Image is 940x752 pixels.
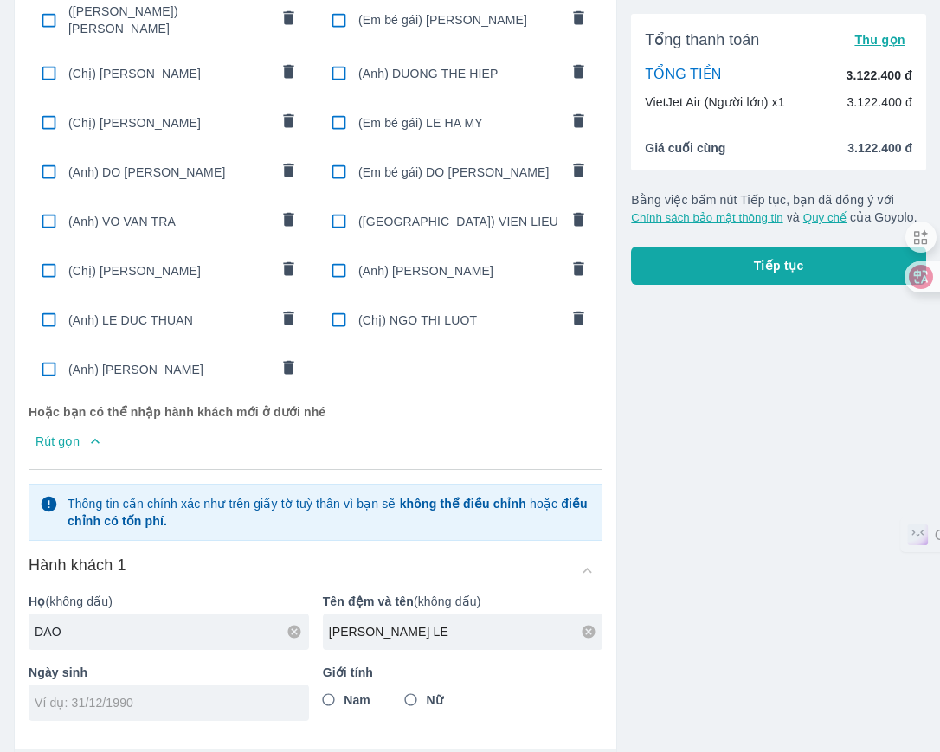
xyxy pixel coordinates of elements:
[847,28,912,52] button: Thu gọn
[29,396,602,427] p: Hoặc bạn có thể nhập hành khách mới ở dưới nhé
[68,213,268,230] span: (Anh) VO VAN TRA
[270,302,306,338] button: comments
[847,67,912,84] p: 3.122.400 đ
[358,11,558,29] span: (Em bé gái) [PERSON_NAME]
[358,213,558,230] span: ([GEOGRAPHIC_DATA]) VIEN LIEU
[560,105,596,141] button: comments
[358,312,558,329] span: (Chị) NGO THI LUOT
[631,191,926,226] p: Bằng việc bấm nút Tiếp tục, bạn đã đồng ý với và của Goyolo.
[68,361,268,378] span: (Anh) [PERSON_NAME]
[754,257,804,274] span: Tiếp tục
[645,93,784,111] p: VietJet Air (Người lớn) x1
[631,247,926,285] button: Tiếp tục
[68,312,268,329] span: (Anh) LE DUC THUAN
[270,203,306,240] button: comments
[29,593,309,610] p: (không dấu)
[358,164,558,181] span: (Em bé gái) DO [PERSON_NAME]
[400,497,526,511] strong: không thể điều chỉnh
[29,555,126,575] h6: Hành khách 1
[560,302,596,338] button: comments
[803,211,847,224] button: Quy chế
[645,29,759,50] span: Tổng thanh toán
[35,694,292,711] input: Ví dụ: 31/12/1990
[854,33,905,47] span: Thu gọn
[560,203,596,240] button: comments
[645,66,721,85] p: TỔNG TIỀN
[323,595,414,608] b: Tên đệm và tên
[270,253,306,289] button: comments
[329,623,603,640] input: Ví dụ: VAN A
[68,262,268,280] span: (Chị) [PERSON_NAME]
[29,427,602,455] button: Rút gọn
[270,55,306,92] button: comments
[68,495,591,530] p: Thông tin cần chính xác như trên giấy tờ tuỳ thân vì bạn sẽ hoặc
[68,114,268,132] span: (Chị) [PERSON_NAME]
[323,664,603,681] p: Giới tính
[631,211,782,224] button: Chính sách bảo mật thông tin
[270,154,306,190] button: comments
[560,154,596,190] button: comments
[270,105,306,141] button: comments
[344,691,370,709] span: Nam
[29,664,309,681] p: Ngày sinh
[35,623,309,640] input: Ví dụ: NGUYEN
[358,262,558,280] span: (Anh) [PERSON_NAME]
[323,593,603,610] p: (không dấu)
[847,93,912,111] p: 3.122.400 đ
[29,595,45,608] b: Họ
[270,2,306,38] button: comments
[68,164,268,181] span: (Anh) DO [PERSON_NAME]
[426,691,442,709] span: Nữ
[847,139,912,157] span: 3.122.400 đ
[68,3,268,37] span: ([PERSON_NAME]) [PERSON_NAME]
[270,351,306,388] button: comments
[35,433,80,450] p: Rút gọn
[358,65,558,82] span: (Anh) DUONG THE HIEP
[68,65,268,82] span: (Chị) [PERSON_NAME]
[645,139,725,157] span: Giá cuối cùng
[560,2,596,38] button: comments
[560,253,596,289] button: comments
[358,114,558,132] span: (Em bé gái) LE HA MY
[560,55,596,92] button: comments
